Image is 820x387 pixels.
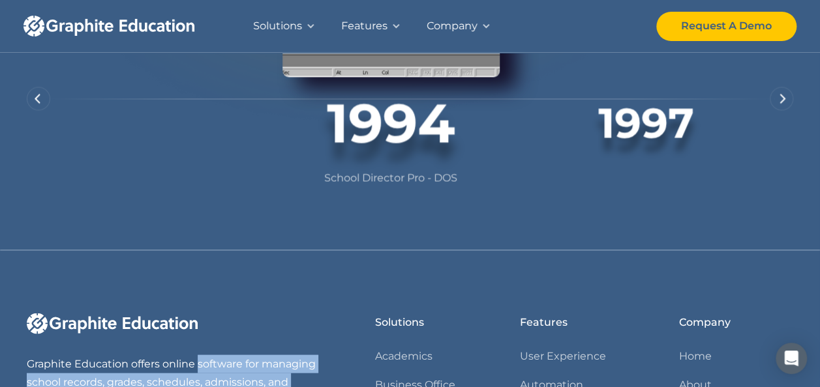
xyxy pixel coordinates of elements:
a: User Experience [519,347,605,365]
div: 1997 [538,98,755,148]
div: Request A Demo [681,17,772,35]
div: Company [427,17,478,35]
div: Features [341,17,387,35]
a: Home [679,347,712,365]
div: Company [679,313,731,331]
a: Request A Demo [656,12,797,41]
a: Academics [375,347,433,365]
div: Solutions [253,17,302,35]
div: next slide [770,87,793,110]
div: previous slide [27,87,50,110]
div: 1994 [250,91,532,156]
div: Solutions [375,313,424,331]
p: School Director Pro - DOS [282,169,500,187]
div: Features [519,313,567,331]
div: Open Intercom Messenger [776,343,807,374]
